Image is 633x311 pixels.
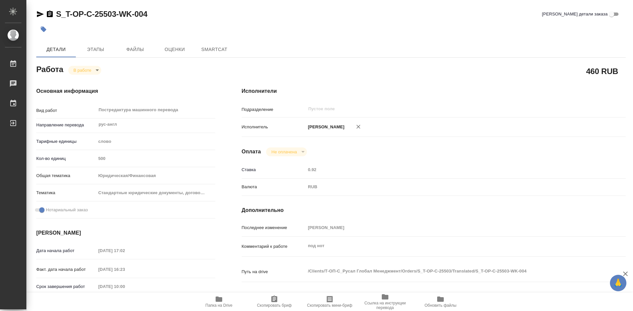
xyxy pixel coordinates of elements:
[357,293,413,311] button: Ссылка на инструкции перевода
[36,10,44,18] button: Скопировать ссылку для ЯМессенджера
[613,276,624,290] span: 🙏
[306,266,594,277] textarea: /Clients/Т-ОП-С_Русал Глобал Менеджмент/Orders/S_T-OP-C-25503/Translated/S_T-OP-C-25503-WK-004
[242,269,306,275] p: Путь на drive
[586,65,618,77] h2: 460 RUB
[242,124,306,130] p: Исполнитель
[36,122,96,128] p: Направление перевода
[96,154,215,163] input: Пустое поле
[413,293,468,311] button: Обновить файлы
[205,303,232,308] span: Папка на Drive
[302,293,357,311] button: Скопировать мини-бриф
[68,66,101,75] div: В работе
[159,45,191,54] span: Оценки
[36,87,215,95] h4: Основная информация
[242,148,261,156] h4: Оплата
[242,206,626,214] h4: Дополнительно
[80,45,111,54] span: Этапы
[242,87,626,95] h4: Исполнители
[36,172,96,179] p: Общая тематика
[96,136,215,147] div: слово
[96,187,215,198] div: Стандартные юридические документы, договоры, уставы
[242,224,306,231] p: Последнее изменение
[351,119,366,134] button: Удалить исполнителя
[266,147,307,156] div: В работе
[425,303,457,308] span: Обновить файлы
[308,105,578,113] input: Пустое поле
[542,11,608,17] span: [PERSON_NAME] детали заказа
[96,265,154,274] input: Пустое поле
[307,303,352,308] span: Скопировать мини-бриф
[191,293,247,311] button: Папка на Drive
[257,303,291,308] span: Скопировать бриф
[306,181,594,193] div: RUB
[40,45,72,54] span: Детали
[610,275,626,291] button: 🙏
[269,149,299,155] button: Не оплачена
[242,106,306,113] p: Подразделение
[36,266,96,273] p: Факт. дата начала работ
[46,10,54,18] button: Скопировать ссылку
[306,223,594,232] input: Пустое поле
[306,240,594,251] textarea: под нот
[36,107,96,114] p: Вид работ
[247,293,302,311] button: Скопировать бриф
[36,190,96,196] p: Тематика
[96,170,215,181] div: Юридическая/Финансовая
[198,45,230,54] span: SmartCat
[36,138,96,145] p: Тарифные единицы
[306,124,345,130] p: [PERSON_NAME]
[72,67,93,73] button: В работе
[242,184,306,190] p: Валюта
[96,282,154,291] input: Пустое поле
[119,45,151,54] span: Файлы
[96,246,154,255] input: Пустое поле
[36,63,63,75] h2: Работа
[56,10,147,18] a: S_T-OP-C-25503-WK-004
[36,283,96,290] p: Срок завершения работ
[46,207,88,213] span: Нотариальный заказ
[36,247,96,254] p: Дата начала работ
[361,301,409,310] span: Ссылка на инструкции перевода
[242,243,306,250] p: Комментарий к работе
[36,155,96,162] p: Кол-во единиц
[36,229,215,237] h4: [PERSON_NAME]
[36,22,51,37] button: Добавить тэг
[242,167,306,173] p: Ставка
[306,165,594,174] input: Пустое поле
